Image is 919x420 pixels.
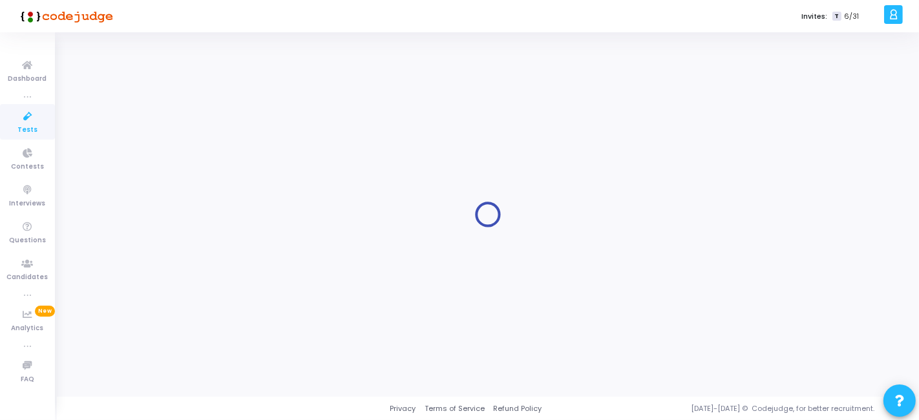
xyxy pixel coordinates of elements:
[10,198,46,209] span: Interviews
[9,235,46,246] span: Questions
[16,3,113,29] img: logo
[801,11,827,22] label: Invites:
[832,12,841,21] span: T
[21,374,34,385] span: FAQ
[35,306,55,317] span: New
[17,125,37,136] span: Tests
[8,74,47,85] span: Dashboard
[390,403,416,414] a: Privacy
[844,11,859,22] span: 6/31
[493,403,542,414] a: Refund Policy
[7,272,48,283] span: Candidates
[542,403,903,414] div: [DATE]-[DATE] © Codejudge, for better recruitment.
[11,162,44,173] span: Contests
[425,403,485,414] a: Terms of Service
[12,323,44,334] span: Analytics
